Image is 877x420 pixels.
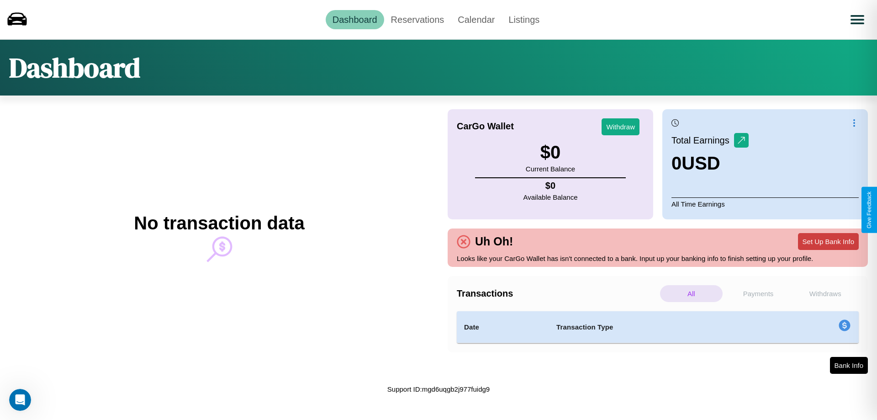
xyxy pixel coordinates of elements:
[526,163,575,175] p: Current Balance
[457,252,859,265] p: Looks like your CarGo Wallet has isn't connected to a bank. Input up your banking info to finish ...
[660,285,723,302] p: All
[523,191,578,203] p: Available Balance
[502,10,546,29] a: Listings
[470,235,518,248] h4: Uh Oh!
[798,233,859,250] button: Set Up Bank Info
[671,153,749,174] h3: 0 USD
[845,7,870,32] button: Open menu
[671,132,734,149] p: Total Earnings
[457,121,514,132] h4: CarGo Wallet
[9,389,31,411] iframe: Intercom live chat
[794,285,856,302] p: Withdraws
[671,197,859,210] p: All Time Earnings
[523,181,578,191] h4: $ 0
[457,288,658,299] h4: Transactions
[387,383,490,395] p: Support ID: mgd6uqgb2j977fuidg9
[134,213,304,234] h2: No transaction data
[464,322,542,333] h4: Date
[457,311,859,343] table: simple table
[384,10,451,29] a: Reservations
[451,10,502,29] a: Calendar
[326,10,384,29] a: Dashboard
[830,357,868,374] button: Bank Info
[602,118,639,135] button: Withdraw
[866,191,872,229] div: Give Feedback
[9,49,140,86] h1: Dashboard
[526,142,575,163] h3: $ 0
[727,285,790,302] p: Payments
[556,322,764,333] h4: Transaction Type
